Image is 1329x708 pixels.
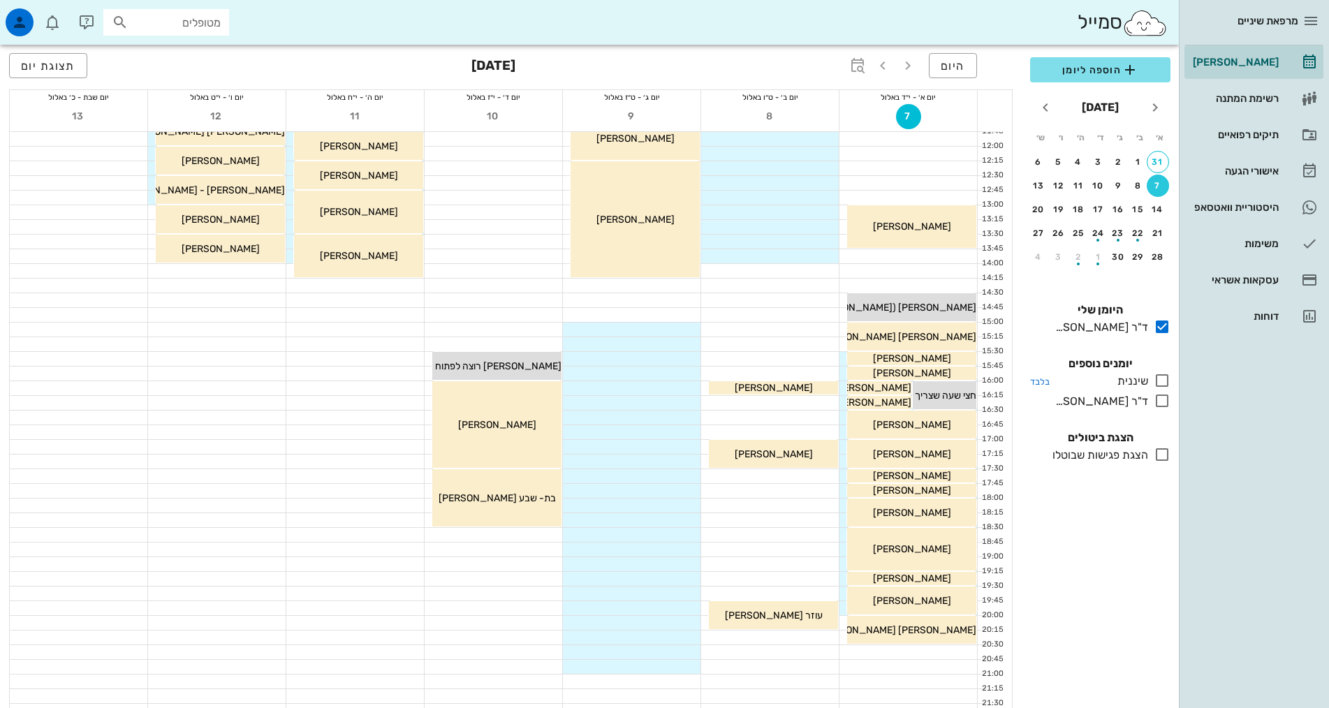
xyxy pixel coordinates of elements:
div: 15:15 [978,331,1006,343]
button: 31 [1147,151,1169,173]
button: היום [929,53,977,78]
span: 8 [758,110,783,122]
div: שיננית [1112,373,1148,390]
div: 23 [1107,228,1129,238]
th: ג׳ [1111,126,1129,149]
div: 21:15 [978,683,1006,695]
a: משימות [1184,227,1323,260]
div: 8 [1127,181,1150,191]
th: ה׳ [1071,126,1089,149]
th: ד׳ [1091,126,1109,149]
a: עסקאות אשראי [1184,263,1323,297]
span: תג [41,11,50,20]
button: 9 [619,104,645,129]
div: [PERSON_NAME] [1190,57,1279,68]
div: יום ד׳ - י״ז באלול [425,90,562,104]
div: 17 [1087,205,1110,214]
div: 19:00 [978,551,1006,563]
div: דוחות [1190,311,1279,322]
button: 24 [1087,222,1110,244]
a: דוחות [1184,300,1323,333]
button: 3 [1048,246,1070,268]
button: 10 [1087,175,1110,197]
div: משימות [1190,238,1279,249]
button: 26 [1048,222,1070,244]
div: 21 [1147,228,1169,238]
span: הוספה ליומן [1041,61,1159,78]
div: יום א׳ - י״ד באלול [839,90,977,104]
div: 19:15 [978,566,1006,577]
button: 23 [1107,222,1129,244]
span: [PERSON_NAME] [833,382,911,394]
span: [PERSON_NAME] [320,170,398,182]
div: 13:00 [978,199,1006,211]
div: 27 [1027,228,1050,238]
div: סמייל [1078,8,1168,38]
div: 20:15 [978,624,1006,636]
div: 3 [1087,157,1110,167]
button: 25 [1067,222,1089,244]
div: 17:00 [978,434,1006,445]
div: 30 [1107,252,1129,262]
div: הצגת פגישות שבוטלו [1047,447,1148,464]
div: אישורי הגעה [1190,165,1279,177]
button: 11 [343,104,368,129]
div: 1 [1087,252,1110,262]
span: [PERSON_NAME] [182,243,260,255]
a: [PERSON_NAME] [1184,45,1323,79]
div: יום ו׳ - י״ט באלול [148,90,286,104]
span: [PERSON_NAME] [873,573,951,584]
span: [PERSON_NAME] [873,543,951,555]
div: 7 [1147,181,1169,191]
button: 1 [1127,151,1150,173]
div: 24 [1087,228,1110,238]
span: [PERSON_NAME] [873,595,951,607]
div: 16 [1107,205,1129,214]
button: 18 [1067,198,1089,221]
th: ב׳ [1131,126,1149,149]
div: עסקאות אשראי [1190,274,1279,286]
div: 2 [1107,157,1129,167]
div: 19:45 [978,595,1006,607]
div: 20:30 [978,639,1006,651]
div: 4 [1027,252,1050,262]
span: עוזר [PERSON_NAME] [725,610,823,621]
span: [PERSON_NAME] [873,367,951,379]
div: 22 [1127,228,1150,238]
button: 8 [1127,175,1150,197]
button: 19 [1048,198,1070,221]
div: 18:15 [978,507,1006,519]
button: 10 [481,104,506,129]
div: 18 [1067,205,1089,214]
button: חודש שעבר [1143,95,1168,120]
div: 13:45 [978,243,1006,255]
div: יום שבת - כ׳ באלול [10,90,147,104]
button: תצוגת יום [9,53,87,78]
span: [PERSON_NAME] [320,140,398,152]
button: חודש הבא [1033,95,1058,120]
span: [PERSON_NAME] [182,214,260,226]
button: 28 [1147,246,1169,268]
span: [PERSON_NAME] [596,133,675,145]
div: 25 [1067,228,1089,238]
th: ו׳ [1051,126,1069,149]
th: ש׳ [1031,126,1050,149]
button: 7 [896,104,921,129]
div: 9 [1107,181,1129,191]
div: 11 [1067,181,1089,191]
button: 13 [1027,175,1050,197]
button: 30 [1107,246,1129,268]
span: [PERSON_NAME] [873,221,951,233]
span: 10 [481,110,506,122]
button: 8 [758,104,783,129]
span: [PERSON_NAME] [873,353,951,364]
button: 22 [1127,222,1150,244]
div: 17:15 [978,448,1006,460]
button: 1 [1087,246,1110,268]
button: 2 [1067,246,1089,268]
div: 16:15 [978,390,1006,401]
span: [PERSON_NAME] [320,206,398,218]
div: 17:45 [978,478,1006,489]
div: 6 [1027,157,1050,167]
button: 11 [1067,175,1089,197]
